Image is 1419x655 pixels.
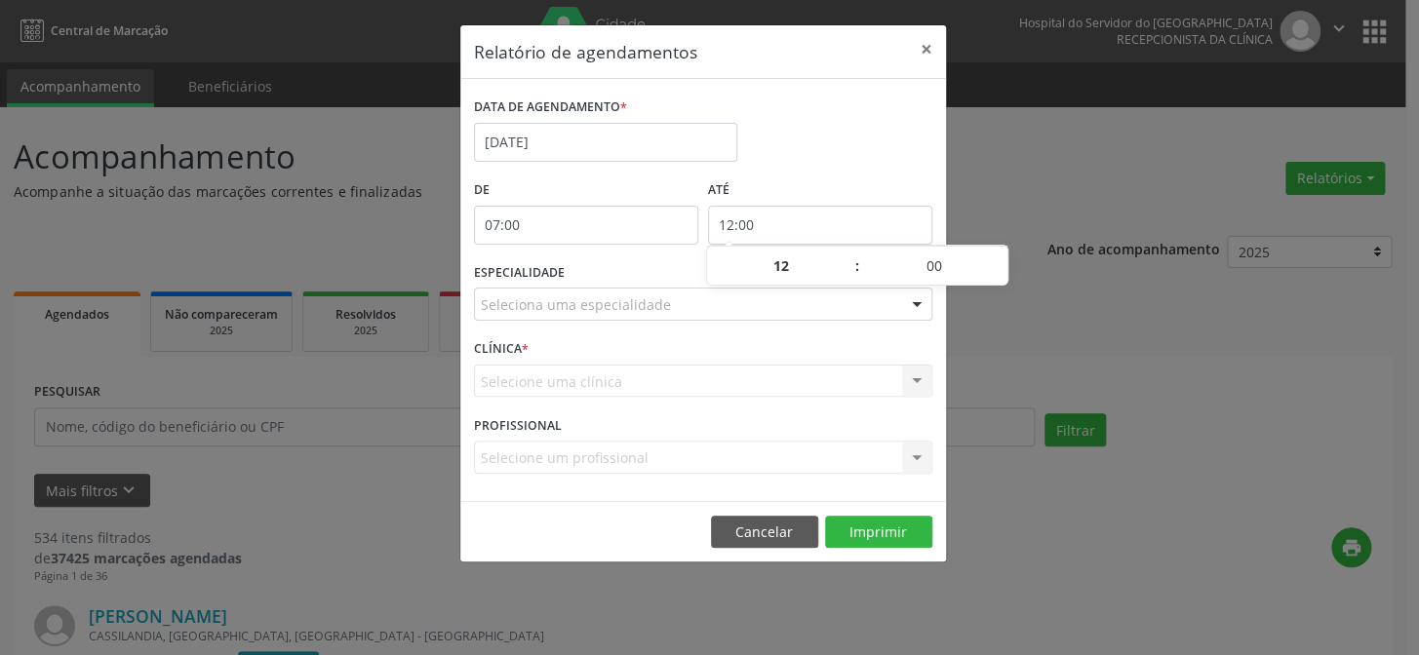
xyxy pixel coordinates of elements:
[907,25,946,73] button: Close
[708,175,932,206] label: ATÉ
[474,334,529,365] label: CLÍNICA
[860,247,1007,286] input: Minute
[474,123,737,162] input: Selecione uma data ou intervalo
[474,258,565,289] label: ESPECIALIDADE
[711,516,818,549] button: Cancelar
[474,175,698,206] label: De
[474,206,698,245] input: Selecione o horário inicial
[481,294,671,315] span: Seleciona uma especialidade
[854,247,860,286] span: :
[474,93,627,123] label: DATA DE AGENDAMENTO
[708,206,932,245] input: Selecione o horário final
[474,39,697,64] h5: Relatório de agendamentos
[825,516,932,549] button: Imprimir
[474,410,562,441] label: PROFISSIONAL
[707,247,854,286] input: Hour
